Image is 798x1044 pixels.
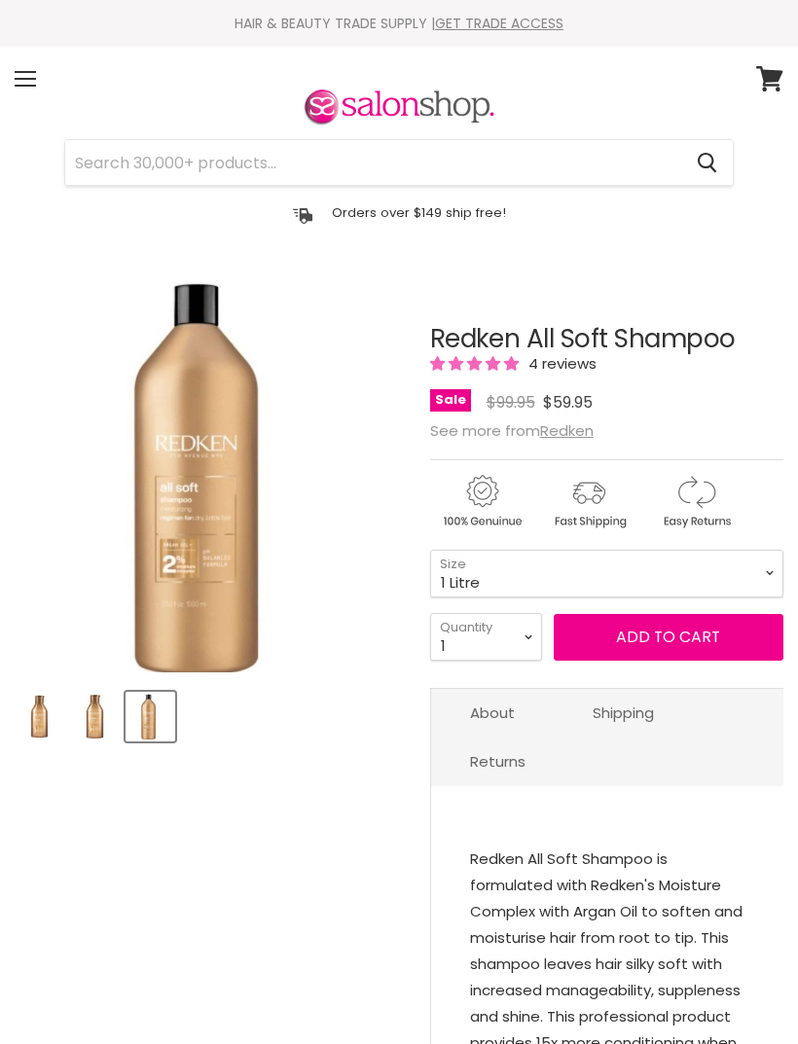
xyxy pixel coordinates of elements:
[15,692,64,741] button: Redken All Soft Shampoo
[72,694,118,739] img: Redken All Soft Shampoo
[12,686,414,741] div: Product thumbnails
[430,389,471,412] span: Sale
[431,689,554,737] a: About
[126,692,175,741] button: Redken All Soft Shampoo
[431,738,564,785] a: Returns
[332,204,506,221] p: Orders over $149 ship free!
[543,391,593,414] span: $59.95
[537,472,640,531] img: shipping.gif
[430,472,533,531] img: genuine.gif
[616,626,720,648] span: Add to cart
[554,689,693,737] a: Shipping
[65,140,681,185] input: Search
[540,420,594,441] a: Redken
[554,614,783,661] button: Add to cart
[70,692,120,741] button: Redken All Soft Shampoo
[430,325,783,353] h1: Redken All Soft Shampoo
[523,353,597,374] span: 4 reviews
[64,139,734,186] form: Product
[487,391,535,414] span: $99.95
[435,14,563,33] a: GET TRADE ACCESS
[644,472,747,531] img: returns.gif
[430,353,523,374] span: 5.00 stars
[15,276,411,672] img: Redken All Soft Shampoo
[681,140,733,185] button: Search
[17,694,62,739] img: Redken All Soft Shampoo
[430,613,542,661] select: Quantity
[15,276,411,672] div: Redken All Soft Shampoo image. Click or Scroll to Zoom.
[430,420,594,441] span: See more from
[127,694,173,739] img: Redken All Soft Shampoo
